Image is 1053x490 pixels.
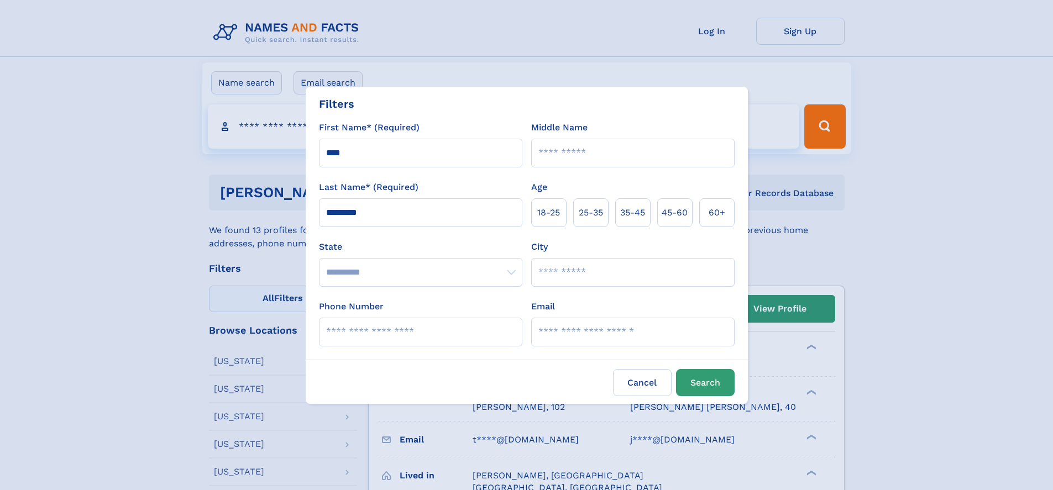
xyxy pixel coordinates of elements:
span: 60+ [709,206,725,219]
label: Phone Number [319,300,384,313]
label: Cancel [613,369,672,396]
span: 25‑35 [579,206,603,219]
div: Filters [319,96,354,112]
label: First Name* (Required) [319,121,420,134]
label: Age [531,181,547,194]
label: State [319,240,522,254]
label: City [531,240,548,254]
span: 35‑45 [620,206,645,219]
span: 45‑60 [662,206,688,219]
label: Middle Name [531,121,588,134]
label: Email [531,300,555,313]
button: Search [676,369,735,396]
label: Last Name* (Required) [319,181,418,194]
span: 18‑25 [537,206,560,219]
